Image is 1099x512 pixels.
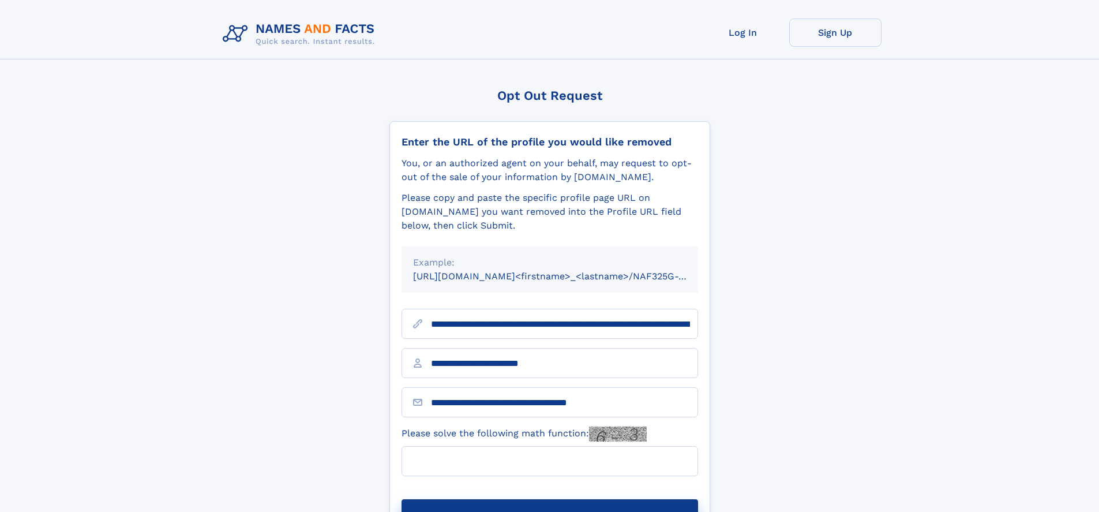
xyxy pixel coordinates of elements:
div: Opt Out Request [389,88,710,103]
a: Log In [697,18,789,47]
div: Please copy and paste the specific profile page URL on [DOMAIN_NAME] you want removed into the Pr... [402,191,698,233]
small: [URL][DOMAIN_NAME]<firstname>_<lastname>/NAF325G-xxxxxxxx [413,271,720,282]
div: You, or an authorized agent on your behalf, may request to opt-out of the sale of your informatio... [402,156,698,184]
div: Enter the URL of the profile you would like removed [402,136,698,148]
div: Example: [413,256,687,270]
label: Please solve the following math function: [402,427,647,442]
img: Logo Names and Facts [218,18,384,50]
a: Sign Up [789,18,882,47]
